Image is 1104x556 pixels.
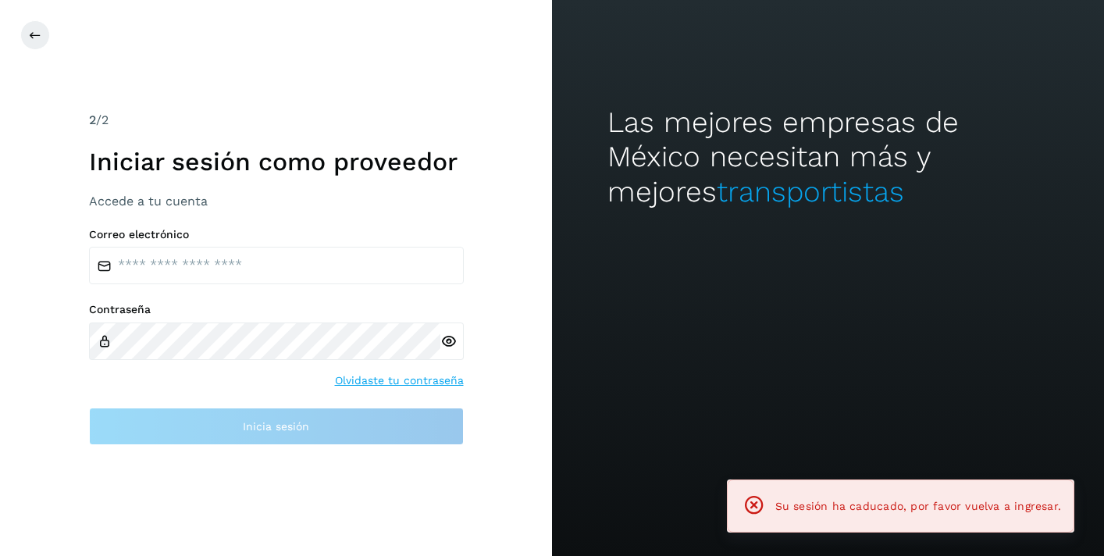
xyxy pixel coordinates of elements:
span: Inicia sesión [243,421,309,432]
button: Inicia sesión [89,408,464,445]
div: /2 [89,111,464,130]
span: Su sesión ha caducado, por favor vuelva a ingresar. [775,500,1061,512]
label: Contraseña [89,303,464,316]
span: transportistas [717,175,904,208]
span: 2 [89,112,96,127]
a: Olvidaste tu contraseña [335,372,464,389]
label: Correo electrónico [89,228,464,241]
h2: Las mejores empresas de México necesitan más y mejores [607,105,1049,209]
h3: Accede a tu cuenta [89,194,464,208]
h1: Iniciar sesión como proveedor [89,147,464,176]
